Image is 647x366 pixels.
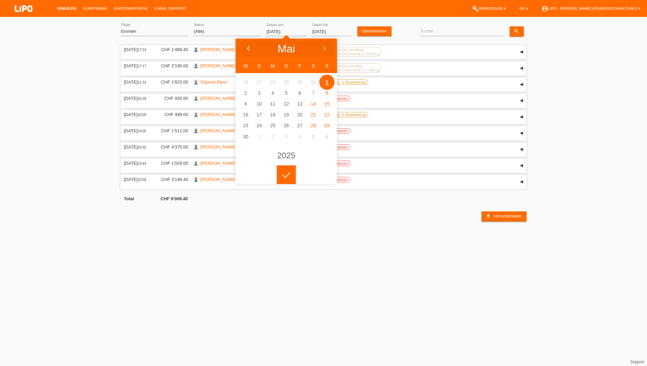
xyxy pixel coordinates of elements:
div: [DATE] [124,63,151,68]
a: [PERSON_NAME] [200,47,237,52]
div: auf-/zuklappen [516,63,527,73]
div: CHF 1'511.00 [156,128,188,133]
div: CHF 3'199.40 [156,177,188,182]
div: [DATE] [124,79,151,85]
i: download [486,213,491,219]
div: auf-/zuklappen [516,112,527,122]
a: DE ▾ [516,6,531,10]
span: 10:32 [138,145,146,149]
label: Einkauf bestätigt, eingereichte Dokumente in Prüfung [318,63,381,73]
a: Kund*innen [80,6,110,10]
span: 17:17 [138,64,146,68]
i: account_circle [541,5,548,12]
div: [DATE] [124,112,151,117]
div: CHF 936.60 [156,96,188,101]
div: CHF 499.00 [156,112,188,117]
i: build [472,5,479,12]
div: [DATE] [124,47,151,52]
a: [PERSON_NAME] [200,177,237,182]
span: 16:09 [138,113,146,117]
div: Mai [277,43,295,54]
span: 14:44 [138,162,146,165]
div: CHF 1'488.40 [156,47,188,52]
div: auf-/zuklappen [516,96,527,106]
span: Herunterladen [494,213,521,219]
a: [PERSON_NAME] [200,144,237,150]
a: E-Mail Support [151,6,190,10]
a: Einkäufe [54,6,80,10]
a: Shpend Eljezi [200,79,227,85]
div: auf-/zuklappen [516,128,527,138]
div: auf-/zuklappen [516,79,527,90]
a: Kartenanträge [111,6,151,10]
div: auf-/zuklappen [516,47,527,57]
div: auf-/zuklappen [516,144,527,155]
div: CHF 4'375.00 [156,144,188,150]
div: [DATE] [124,128,151,133]
i: search [514,28,519,34]
a: buildWerkzeuge ▾ [469,6,510,10]
div: auf-/zuklappen [516,177,527,187]
b: Total [124,196,134,201]
label: Unbestätigt, in Bearbeitung [318,79,368,85]
div: 2025 [277,152,295,160]
div: CHF 1'823.00 [156,79,188,85]
span: 17:24 [138,48,146,52]
b: CHF 6'009.40 [161,196,188,201]
div: [DATE] [124,177,151,182]
div: CHF 1'029.00 [156,161,188,166]
a: [PERSON_NAME] [200,63,237,68]
a: download Herunterladen [482,211,527,222]
span: 16:28 [138,97,146,100]
label: Einkauf bestätigt, eingereichte Dokumente in Prüfung [318,47,381,56]
div: [DATE] [124,144,151,150]
span: 10:58 [138,178,146,182]
span: 11:32 [138,81,146,84]
a: account_circleLIPO - [PERSON_NAME] (Finanzbuchhaltung) ▾ [538,6,644,10]
div: CHF 2'199.00 [156,63,188,68]
a: search [510,26,524,37]
div: [DATE] [124,96,151,101]
label: Unbestätigt, in Bearbeitung [318,112,368,117]
a: [PERSON_NAME] [PERSON_NAME] [200,128,274,133]
a: [PERSON_NAME] [200,112,237,117]
a: LIPO pay [7,14,41,19]
div: [DATE] [124,161,151,166]
a: Support [630,360,644,364]
span: 14:05 [138,129,146,133]
a: Übernehmen [357,26,392,36]
div: auf-/zuklappen [516,161,527,171]
a: [PERSON_NAME] [200,96,237,101]
a: [PERSON_NAME] [200,161,237,166]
